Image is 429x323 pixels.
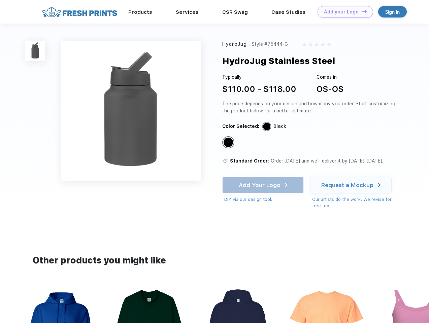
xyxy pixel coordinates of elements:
[222,55,335,67] div: HydroJug Stainless Steel
[222,100,398,114] div: The price depends on your design and how many you order. Start customizing the product below for ...
[222,83,296,95] div: $110.00 - $118.00
[33,254,396,267] div: Other products you might like
[315,42,319,46] img: gray_star.svg
[312,196,398,209] div: Our artists do the work! We revise for free too.
[25,41,45,61] img: func=resize&h=100
[378,6,407,17] a: Sign in
[324,9,359,15] div: Add your Logo
[61,41,201,181] img: func=resize&h=640
[273,123,286,130] div: Black
[222,41,247,48] div: HydroJug
[327,42,331,46] img: gray_star.svg
[222,158,228,164] img: standard order
[224,196,304,203] div: DIY via our design tool.
[40,6,119,18] img: fo%20logo%202.webp
[271,158,383,164] span: Order [DATE] and we’ll deliver it by [DATE]–[DATE].
[128,9,152,15] a: Products
[222,74,296,81] div: Typically
[230,158,269,164] span: Standard Order:
[377,182,381,187] img: white arrow
[252,41,288,48] div: Style #75444-G
[317,83,343,95] div: OS-OS
[302,42,306,46] img: gray_star.svg
[308,42,312,46] img: gray_star.svg
[385,8,400,16] div: Sign in
[362,10,367,13] img: DT
[224,138,233,147] div: Black
[222,123,259,130] div: Color Selected:
[317,74,343,81] div: Comes in
[321,182,373,188] div: Request a Mockup
[321,42,325,46] img: gray_star.svg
